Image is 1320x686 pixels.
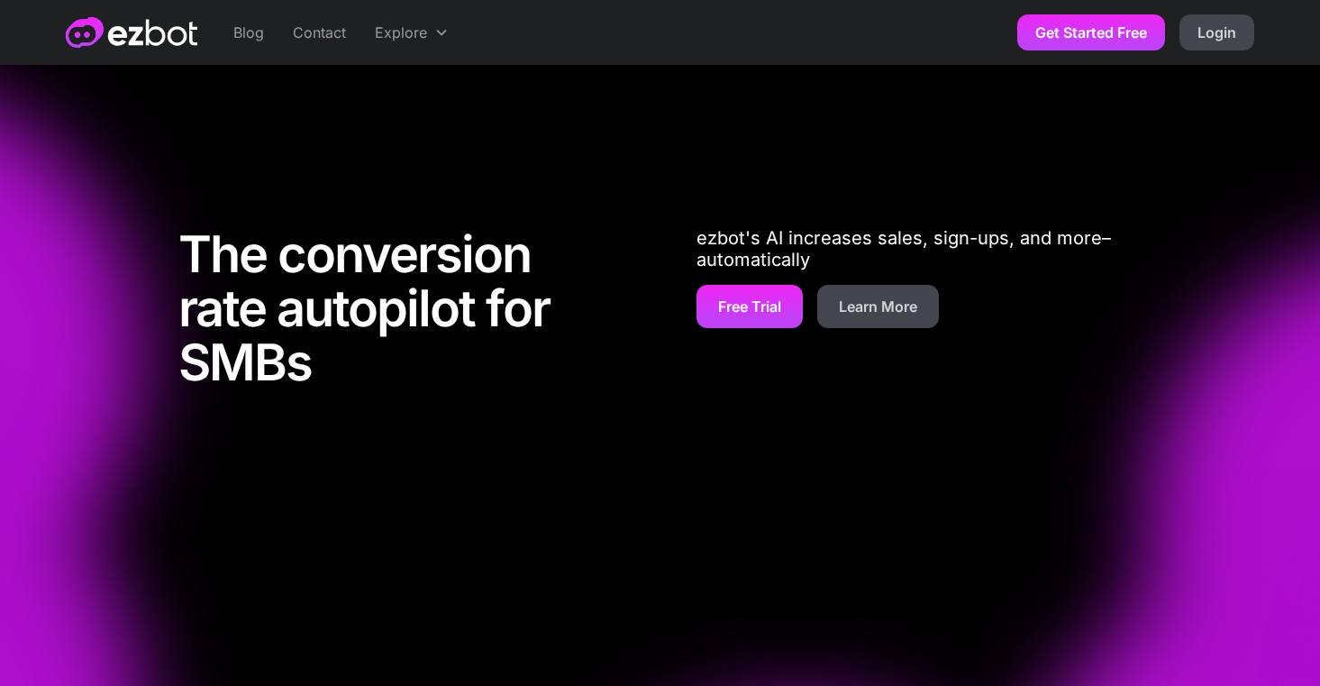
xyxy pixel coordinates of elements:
[375,22,427,43] div: Explore
[1179,14,1254,50] a: Login
[1017,14,1165,50] a: Get Started Free
[66,17,197,48] a: home
[696,285,803,328] a: Free Trial
[817,285,939,328] a: Learn More
[696,227,1142,270] p: ezbot's AI increases sales, sign-ups, and more–automatically
[178,227,624,398] h1: The conversion rate autopilot for SMBs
